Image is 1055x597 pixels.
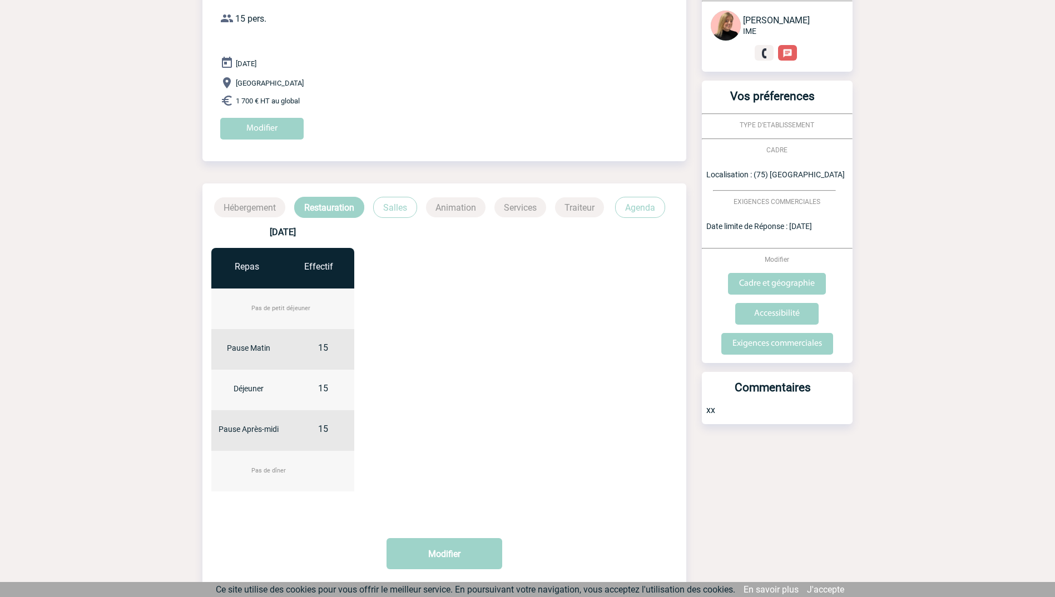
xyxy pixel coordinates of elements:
[706,381,839,405] h3: Commentaires
[782,48,793,58] img: chat-24-px-w.png
[220,118,304,140] input: Modifier
[721,333,833,355] input: Exigences commerciales
[765,256,789,263] span: Modifier
[235,13,266,24] span: 15 pers.
[759,48,769,58] img: fixe.png
[807,584,844,595] a: J'accepte
[214,197,285,217] p: Hébergement
[270,227,296,237] b: [DATE]
[555,197,604,217] p: Traiteur
[294,197,364,218] p: Restauration
[236,59,256,68] span: [DATE]
[426,197,486,217] p: Animation
[711,11,741,41] img: 131233-0.png
[744,584,799,595] a: En savoir plus
[227,344,270,352] span: Pause Matin
[706,89,839,113] h3: Vos préferences
[743,27,756,36] span: IME
[387,538,502,569] button: Modifier
[494,197,546,217] p: Services
[743,15,810,26] span: [PERSON_NAME]
[251,305,310,312] span: Pas de petit déjeuner
[766,146,787,154] span: CADRE
[318,383,328,394] span: 15
[251,467,286,474] span: Pas de dîner
[706,222,812,231] span: Date limite de Réponse : [DATE]
[219,425,279,434] span: Pause Après-midi
[728,273,826,295] input: Cadre et géographie
[373,197,417,218] p: Salles
[283,261,354,272] div: Effectif
[706,170,845,179] span: Localisation : (75) [GEOGRAPHIC_DATA]
[234,384,264,393] span: Déjeuner
[318,424,328,434] span: 15
[735,303,819,325] input: Accessibilité
[740,121,814,129] span: TYPE D'ETABLISSEMENT
[734,198,820,206] span: EXIGENCES COMMERCIALES
[236,79,304,87] span: [GEOGRAPHIC_DATA]
[236,97,300,105] span: 1 700 € HT au global
[216,584,735,595] span: Ce site utilise des cookies pour vous offrir le meilleur service. En poursuivant votre navigation...
[318,342,328,353] span: 15
[211,261,283,272] div: Repas
[615,197,665,218] p: Agenda
[702,405,853,424] p: xx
